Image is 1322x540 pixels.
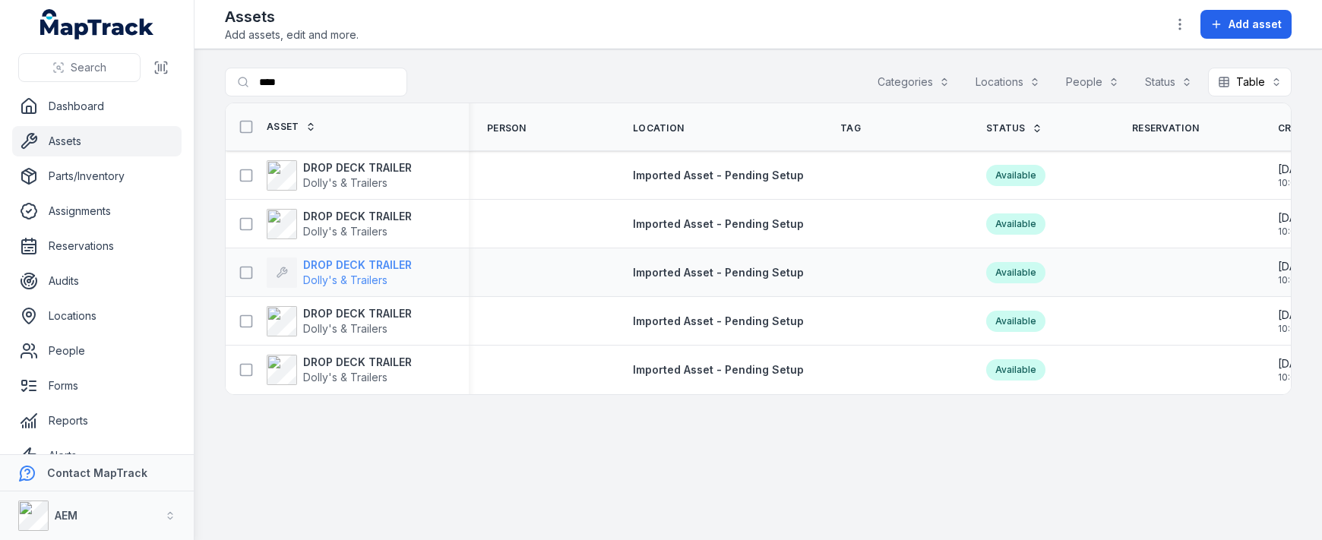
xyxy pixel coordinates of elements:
[55,509,77,522] strong: AEM
[633,314,804,329] a: Imported Asset - Pending Setup
[986,165,1045,186] div: Available
[487,122,527,134] span: Person
[1278,371,1318,384] span: 10:08 am
[303,322,387,335] span: Dolly's & Trailers
[267,160,412,191] a: DROP DECK TRAILERDolly's & Trailers
[303,306,412,321] strong: DROP DECK TRAILER
[1278,226,1318,238] span: 10:08 am
[267,257,412,288] a: DROP DECK TRAILERDolly's & Trailers
[267,121,299,133] span: Asset
[12,161,182,191] a: Parts/Inventory
[303,176,387,189] span: Dolly's & Trailers
[303,225,387,238] span: Dolly's & Trailers
[1278,274,1318,286] span: 10:08 am
[986,262,1045,283] div: Available
[1278,162,1318,189] time: 20/08/2025, 10:08:45 am
[1229,17,1282,32] span: Add asset
[1278,356,1318,384] time: 20/08/2025, 10:08:45 am
[12,441,182,471] a: Alerts
[986,311,1045,332] div: Available
[12,126,182,156] a: Assets
[633,169,804,182] span: Imported Asset - Pending Setup
[633,363,804,376] span: Imported Asset - Pending Setup
[1208,68,1292,96] button: Table
[267,209,412,239] a: DROP DECK TRAILERDolly's & Trailers
[1278,259,1318,274] span: [DATE]
[267,121,316,133] a: Asset
[840,122,861,134] span: Tag
[1278,356,1318,371] span: [DATE]
[966,68,1050,96] button: Locations
[303,355,412,370] strong: DROP DECK TRAILER
[1135,68,1202,96] button: Status
[303,371,387,384] span: Dolly's & Trailers
[225,27,359,43] span: Add assets, edit and more.
[12,336,182,366] a: People
[986,122,1026,134] span: Status
[1278,308,1318,323] span: [DATE]
[1278,210,1318,238] time: 20/08/2025, 10:08:45 am
[633,314,804,327] span: Imported Asset - Pending Setup
[633,362,804,377] a: Imported Asset - Pending Setup
[1278,323,1318,335] span: 10:08 am
[633,168,804,183] a: Imported Asset - Pending Setup
[1278,259,1318,286] time: 20/08/2025, 10:08:45 am
[12,266,182,296] a: Audits
[267,355,412,385] a: DROP DECK TRAILERDolly's & Trailers
[1056,68,1129,96] button: People
[633,266,804,279] span: Imported Asset - Pending Setup
[633,265,804,280] a: Imported Asset - Pending Setup
[303,209,412,224] strong: DROP DECK TRAILER
[303,160,412,175] strong: DROP DECK TRAILER
[303,257,412,273] strong: DROP DECK TRAILER
[1132,122,1199,134] span: Reservation
[986,359,1045,381] div: Available
[633,122,684,134] span: Location
[303,273,387,286] span: Dolly's & Trailers
[40,9,154,39] a: MapTrack
[1200,10,1292,39] button: Add asset
[633,216,804,232] a: Imported Asset - Pending Setup
[633,217,804,230] span: Imported Asset - Pending Setup
[1278,177,1318,189] span: 10:08 am
[225,6,359,27] h2: Assets
[1278,210,1318,226] span: [DATE]
[1278,308,1318,335] time: 20/08/2025, 10:08:45 am
[868,68,960,96] button: Categories
[986,213,1045,235] div: Available
[986,122,1042,134] a: Status
[12,196,182,226] a: Assignments
[12,371,182,401] a: Forms
[71,60,106,75] span: Search
[12,91,182,122] a: Dashboard
[12,406,182,436] a: Reports
[1278,162,1318,177] span: [DATE]
[47,466,147,479] strong: Contact MapTrack
[12,231,182,261] a: Reservations
[12,301,182,331] a: Locations
[18,53,141,82] button: Search
[267,306,412,336] a: DROP DECK TRAILERDolly's & Trailers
